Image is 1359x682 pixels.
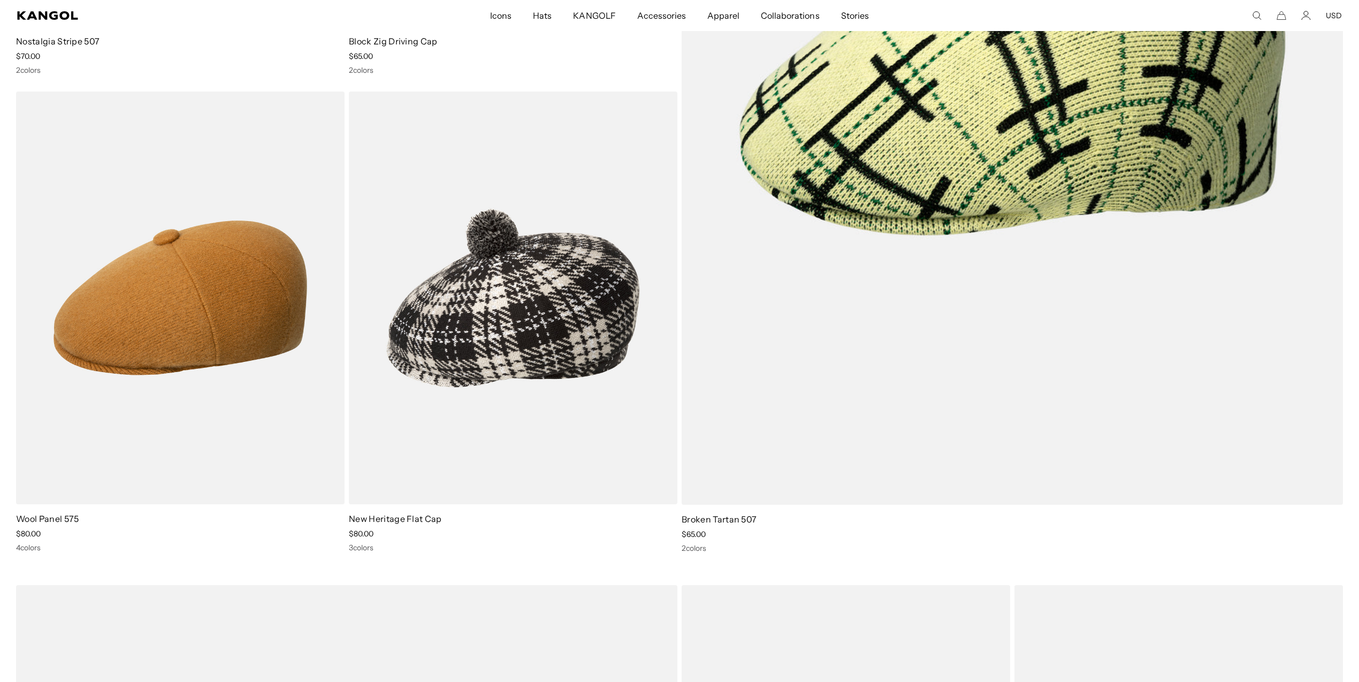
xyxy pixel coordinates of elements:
img: New Heritage Flat Cap [349,92,677,504]
button: Cart [1277,11,1286,20]
span: $80.00 [349,529,373,539]
span: $80.00 [16,529,41,539]
div: 3 colors [349,543,677,552]
a: Kangol [17,11,325,20]
a: Block Zig Driving Cap [349,36,438,47]
span: $70.00 [16,51,40,61]
div: 2 colors [349,65,677,75]
button: USD [1326,11,1342,20]
summary: Search here [1252,11,1262,20]
div: 2 colors [16,65,345,75]
a: Wool Panel 575 [16,513,79,524]
a: Broken Tartan 507 [682,514,757,525]
div: 2 colors [682,543,1343,553]
span: $65.00 [349,51,373,61]
div: 4 colors [16,543,345,552]
span: $65.00 [682,529,706,539]
img: Wool Panel 575 [16,92,345,504]
a: Nostalgia Stripe 507 [16,36,100,47]
a: New Heritage Flat Cap [349,513,442,524]
a: Account [1301,11,1311,20]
